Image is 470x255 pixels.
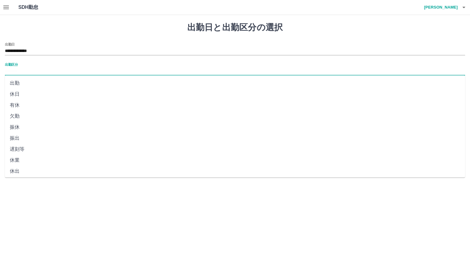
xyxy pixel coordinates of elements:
[5,22,465,33] h1: 出勤日と出勤区分の選択
[5,42,15,46] label: 出勤日
[5,122,465,133] li: 振休
[5,62,18,67] label: 出勤区分
[5,89,465,100] li: 休日
[5,177,465,188] li: 育介休
[5,100,465,111] li: 有休
[5,78,465,89] li: 出勤
[5,133,465,144] li: 振出
[5,144,465,155] li: 遅刻等
[5,155,465,166] li: 休業
[5,166,465,177] li: 休出
[5,111,465,122] li: 欠勤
